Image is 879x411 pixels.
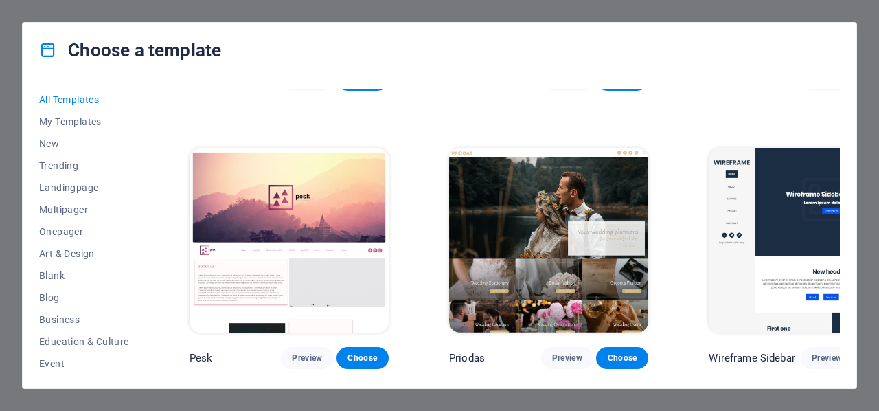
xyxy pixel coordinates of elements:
button: Onepager [39,221,129,243]
span: Preview [292,353,322,364]
img: Priodas [449,148,648,333]
span: All Templates [39,94,129,105]
span: Landingpage [39,182,129,193]
button: Multipager [39,199,129,221]
button: Business [39,309,129,331]
span: New [39,138,129,149]
p: Wireframe Sidebar [709,351,795,365]
span: Blog [39,292,129,303]
span: Preview [552,353,582,364]
span: Trending [39,160,129,171]
button: All Templates [39,89,129,111]
span: Education & Culture [39,336,129,347]
button: Event [39,353,129,375]
span: My Templates [39,116,129,127]
p: Priodas [449,351,485,365]
span: Choose [347,353,378,364]
p: Pesk [190,351,213,365]
h4: Choose a template [39,39,221,61]
img: Pesk [190,148,389,333]
span: Blank [39,270,129,281]
button: My Templates [39,111,129,133]
button: Blog [39,287,129,309]
span: Art & Design [39,248,129,259]
span: Multipager [39,204,129,215]
button: Trending [39,155,129,177]
button: Choose [336,347,389,369]
button: Blank [39,265,129,287]
button: Choose [596,347,648,369]
button: Preview [281,347,333,369]
span: Onepager [39,226,129,237]
button: Landingpage [39,177,129,199]
span: Business [39,314,129,325]
button: Preview [541,347,593,369]
button: Education & Culture [39,331,129,353]
span: Preview [812,353,842,364]
button: Art & Design [39,243,129,265]
button: Preview [801,347,853,369]
span: Choose [607,353,637,364]
span: Event [39,358,129,369]
button: New [39,133,129,155]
